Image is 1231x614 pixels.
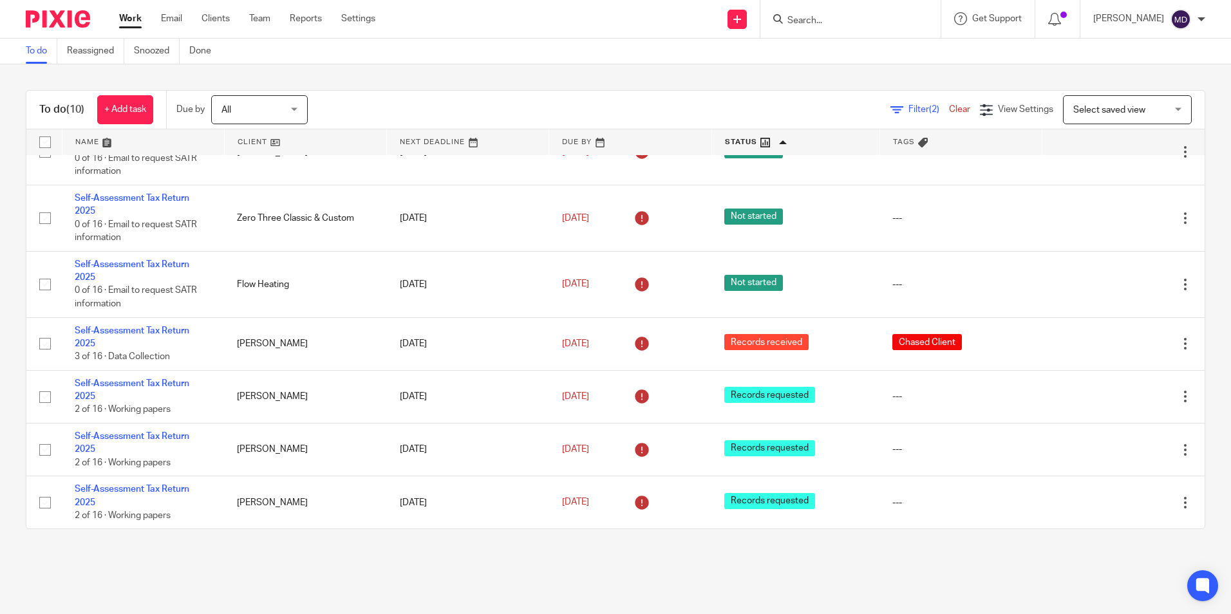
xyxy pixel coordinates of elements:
span: 0 of 16 · Email to request SATR information [75,154,197,176]
span: [DATE] [562,498,589,507]
td: [DATE] [387,185,549,252]
td: [DATE] [387,423,549,476]
span: [DATE] [562,214,589,223]
span: 2 of 16 · Working papers [75,511,171,520]
span: [DATE] [562,339,589,348]
div: --- [892,496,1029,509]
a: + Add task [97,95,153,124]
input: Search [786,15,902,27]
td: [DATE] [387,317,549,370]
span: Records requested [724,387,815,403]
p: [PERSON_NAME] [1093,12,1164,25]
h1: To do [39,103,84,116]
a: Self-Assessment Tax Return 2025 [75,260,189,282]
p: Due by [176,103,205,116]
span: [DATE] [562,280,589,289]
a: Reassigned [67,39,124,64]
span: Tags [893,138,915,145]
a: Snoozed [134,39,180,64]
span: Records received [724,334,809,350]
span: (10) [66,104,84,115]
span: (2) [929,105,939,114]
div: --- [892,278,1029,291]
img: svg%3E [1170,9,1191,30]
a: Self-Assessment Tax Return 2025 [75,485,189,507]
span: Select saved view [1073,106,1145,115]
span: 0 of 16 · Email to request SATR information [75,286,197,309]
td: Zero Three Classic & Custom [224,185,386,252]
span: Records requested [724,493,815,509]
span: 2 of 16 · Working papers [75,458,171,467]
div: --- [892,212,1029,225]
a: Self-Assessment Tax Return 2025 [75,326,189,348]
a: To do [26,39,57,64]
span: Get Support [972,14,1022,23]
img: Pixie [26,10,90,28]
a: Clients [202,12,230,25]
td: [PERSON_NAME] [224,317,386,370]
td: [PERSON_NAME] [224,476,386,529]
td: [DATE] [387,476,549,529]
td: [DATE] [387,251,549,317]
div: --- [892,443,1029,456]
a: Reports [290,12,322,25]
a: Clear [949,105,970,114]
span: 2 of 16 · Working papers [75,405,171,414]
div: --- [892,390,1029,403]
a: Self-Assessment Tax Return 2025 [75,379,189,401]
a: Team [249,12,270,25]
span: Filter [908,105,949,114]
td: [PERSON_NAME] [224,370,386,423]
span: [DATE] [562,392,589,401]
span: [DATE] [562,147,589,156]
a: Work [119,12,142,25]
span: Not started [724,275,783,291]
span: View Settings [998,105,1053,114]
a: Self-Assessment Tax Return 2025 [75,194,189,216]
span: 0 of 16 · Email to request SATR information [75,220,197,243]
span: Chased Client [892,334,962,350]
span: 3 of 16 · Data Collection [75,353,170,362]
span: Records requested [724,440,815,456]
td: [DATE] [387,370,549,423]
a: Settings [341,12,375,25]
a: Done [189,39,221,64]
a: Self-Assessment Tax Return 2025 [75,432,189,454]
span: Not started [724,209,783,225]
a: Email [161,12,182,25]
td: Flow Heating [224,251,386,317]
td: [PERSON_NAME] [224,423,386,476]
span: [DATE] [562,445,589,454]
span: All [221,106,231,115]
